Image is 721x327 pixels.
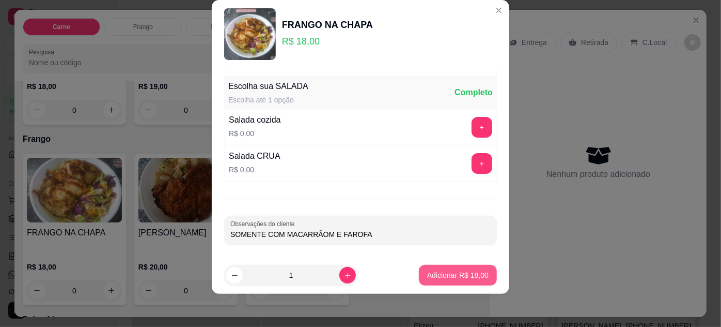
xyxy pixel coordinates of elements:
[229,114,281,126] div: Salada cozida
[339,267,356,284] button: increase-product-quantity
[230,229,491,240] input: Observações do cliente
[454,86,493,99] div: Completo
[230,219,298,228] label: Observações do cliente
[282,18,373,32] div: FRANGO NA CHAPA
[491,2,507,19] button: Close
[229,150,280,162] div: Salada CRUA
[228,95,308,105] div: Escolha até 1 opção
[427,270,489,280] p: Adicionar R$ 18,00
[229,165,280,175] p: R$ 0,00
[282,34,373,49] p: R$ 18,00
[229,128,281,139] p: R$ 0,00
[226,267,243,284] button: decrease-product-quantity
[228,80,308,93] div: Escolha sua SALADA
[419,265,497,286] button: Adicionar R$ 18,00
[224,8,276,60] img: product-image
[472,117,492,138] button: add
[472,153,492,174] button: add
